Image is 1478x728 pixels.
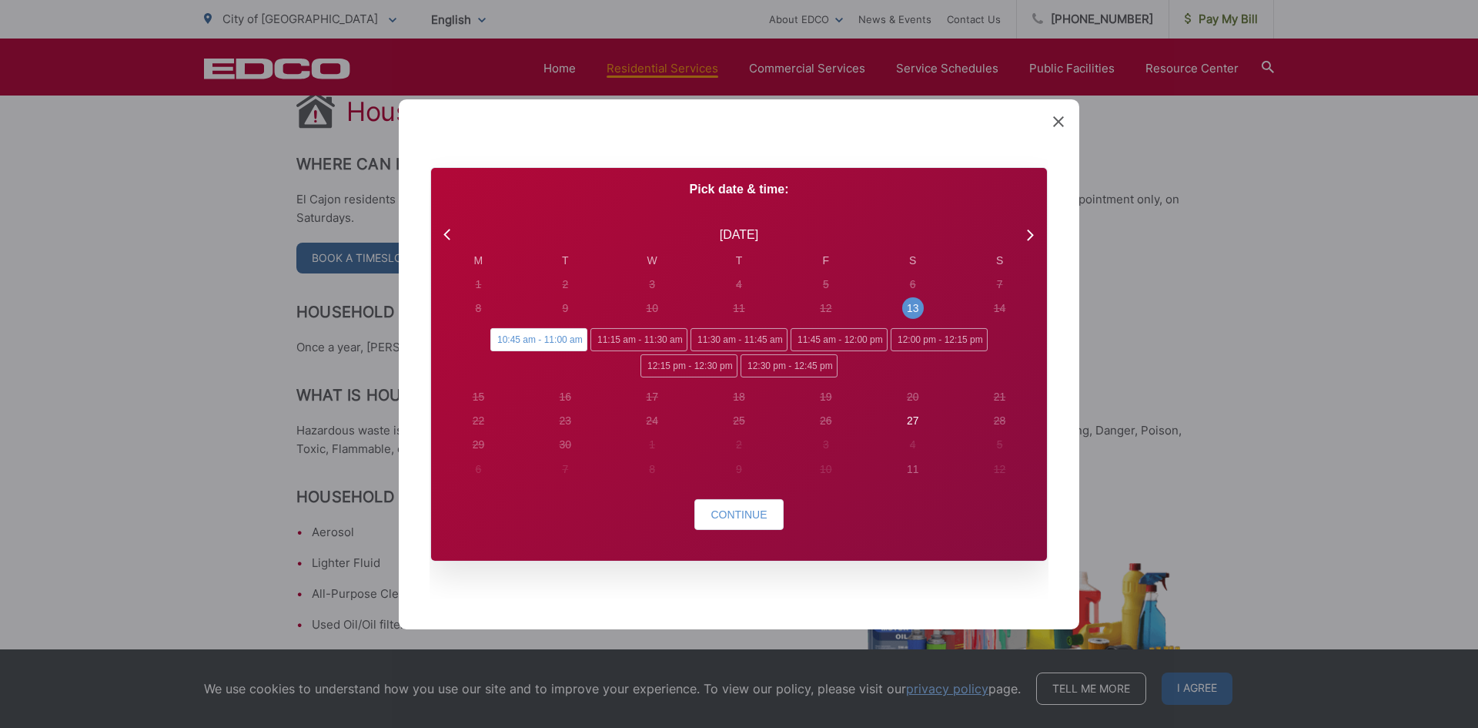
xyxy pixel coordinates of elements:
[609,252,696,268] div: W
[720,225,758,243] div: [DATE]
[791,328,888,351] span: 11:45 am - 12:00 pm
[476,461,482,477] div: 6
[691,328,787,351] span: 11:30 am - 11:45 am
[649,437,655,453] div: 1
[907,300,919,317] div: 13
[590,328,687,351] span: 11:15 am - 11:30 am
[956,252,1043,268] div: S
[820,300,832,317] div: 12
[997,277,1003,293] div: 7
[473,413,485,429] div: 22
[823,277,829,293] div: 5
[907,461,919,477] div: 11
[910,277,916,293] div: 6
[823,437,829,453] div: 3
[994,413,1006,429] div: 28
[820,389,832,405] div: 19
[711,508,767,521] span: Continue
[994,461,1006,477] div: 12
[559,389,571,405] div: 16
[473,437,485,453] div: 29
[782,252,869,268] div: F
[733,389,745,405] div: 18
[736,437,742,453] div: 2
[522,252,609,268] div: T
[733,413,745,429] div: 25
[490,328,587,351] span: 10:45 am - 11:00 am
[907,413,919,429] div: 27
[869,252,956,268] div: S
[820,413,832,429] div: 26
[736,277,742,293] div: 4
[696,252,783,268] div: T
[910,437,916,453] div: 4
[694,499,783,530] button: Continue
[994,389,1006,405] div: 21
[741,354,838,377] span: 12:30 pm - 12:45 pm
[649,461,655,477] div: 8
[431,179,1047,198] p: Pick date & time:
[562,277,568,293] div: 2
[473,389,485,405] div: 15
[476,277,482,293] div: 1
[476,300,482,317] div: 8
[562,300,568,317] div: 9
[559,413,571,429] div: 23
[640,354,737,377] span: 12:15 pm - 12:30 pm
[733,300,745,317] div: 11
[649,277,655,293] div: 3
[891,328,988,351] span: 12:00 pm - 12:15 pm
[562,461,568,477] div: 7
[997,437,1003,453] div: 5
[820,461,832,477] div: 10
[907,389,919,405] div: 20
[646,389,658,405] div: 17
[646,413,658,429] div: 24
[994,300,1006,317] div: 14
[559,437,571,453] div: 30
[646,300,658,317] div: 10
[435,252,522,268] div: M
[736,461,742,477] div: 9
